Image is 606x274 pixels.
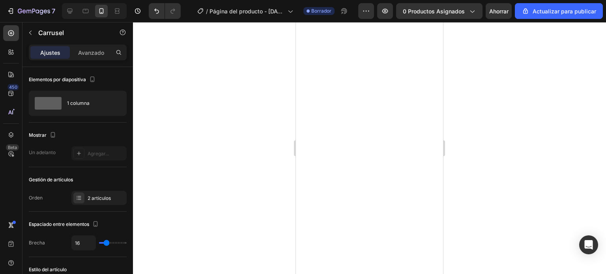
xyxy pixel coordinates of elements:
[29,267,67,272] font: Estilo del artículo
[29,195,43,201] font: Orden
[29,76,86,82] font: Elementos por diapositiva
[29,221,89,227] font: Espaciado entre elementos
[206,8,208,15] font: /
[149,3,181,19] div: Deshacer/Rehacer
[88,195,111,201] font: 2 artículos
[78,49,104,56] font: Avanzado
[72,236,95,250] input: Auto
[296,22,443,274] iframe: Área de diseño
[8,145,17,150] font: Beta
[38,28,105,37] p: Carrusel
[396,3,483,19] button: 0 productos asignados
[40,49,60,56] font: Ajustes
[533,8,596,15] font: Actualizar para publicar
[486,3,512,19] button: Ahorrar
[3,3,59,19] button: 7
[311,8,331,14] font: Borrador
[209,8,284,23] font: Página del producto - [DATE][PERSON_NAME] 15:29:02
[403,8,465,15] font: 0 productos asignados
[38,29,64,37] font: Carrusel
[52,7,55,15] font: 7
[29,177,73,183] font: Gestión de artículos
[29,132,47,138] font: Mostrar
[67,100,90,106] font: 1 columna
[515,3,603,19] button: Actualizar para publicar
[9,84,17,90] font: 450
[579,235,598,254] div: Abrir Intercom Messenger
[29,149,56,155] font: Un adelanto
[489,8,509,15] font: Ahorrar
[29,240,45,246] font: Brecha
